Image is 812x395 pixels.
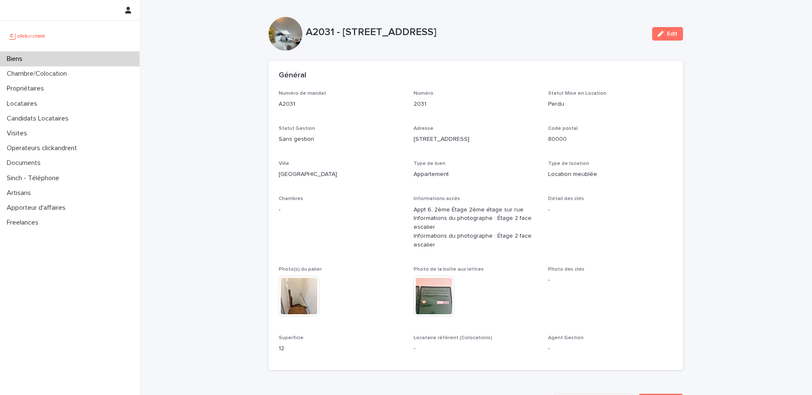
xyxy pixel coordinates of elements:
p: Perdu [548,100,673,109]
span: Adresse [414,126,433,131]
p: Freelances [3,219,45,227]
span: Chambres [279,196,303,201]
p: Appartement [414,170,538,179]
span: Photo(s) du palier [279,267,322,272]
p: Location meublée [548,170,673,179]
p: Locataires [3,100,44,108]
span: Photo des clés [548,267,584,272]
span: Détail des clés [548,196,584,201]
span: Numéro de mandat [279,91,326,96]
span: Locataire référent (Colocations) [414,335,492,340]
span: Type de location [548,161,589,166]
span: Type de bien [414,161,445,166]
span: Statut Mise en Location [548,91,606,96]
span: Edit [667,31,678,37]
p: [STREET_ADDRESS] [414,135,538,144]
p: Visites [3,129,34,137]
p: Apporteur d'affaires [3,204,72,212]
span: Ville [279,161,289,166]
p: Biens [3,55,29,63]
p: - [548,276,673,285]
p: Documents [3,159,47,167]
span: Statut Gestion [279,126,315,131]
span: Photo de la boîte aux lettres [414,267,484,272]
p: Chambre/Colocation [3,70,74,78]
p: Operateurs clickandrent [3,144,84,152]
img: UCB0brd3T0yccxBKYDjQ [7,27,48,44]
h2: Général [279,71,306,80]
span: Code postal [548,126,578,131]
p: [GEOGRAPHIC_DATA] [279,170,403,179]
p: - [548,206,673,214]
p: Propriétaires [3,85,51,93]
p: A2031 [279,100,403,109]
p: 2031 [414,100,538,109]
p: Sinch - Téléphone [3,174,66,182]
p: - [548,344,673,353]
p: 12 [279,344,403,353]
span: Informations accès [414,196,460,201]
button: Edit [652,27,683,41]
p: - [414,344,538,353]
p: Sans gestion [279,135,403,144]
p: Appt 6, 2ème Étage 2ème étage sur rue Informations du photographe : Étage 2 face escalier Informa... [414,206,538,250]
p: A2031 - [STREET_ADDRESS] [306,26,645,38]
span: Numéro [414,91,433,96]
span: Superficie [279,335,304,340]
p: Artisans [3,189,38,197]
p: - [279,206,403,214]
p: 80000 [548,135,673,144]
p: Candidats Locataires [3,115,75,123]
span: Agent Gestion [548,335,584,340]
